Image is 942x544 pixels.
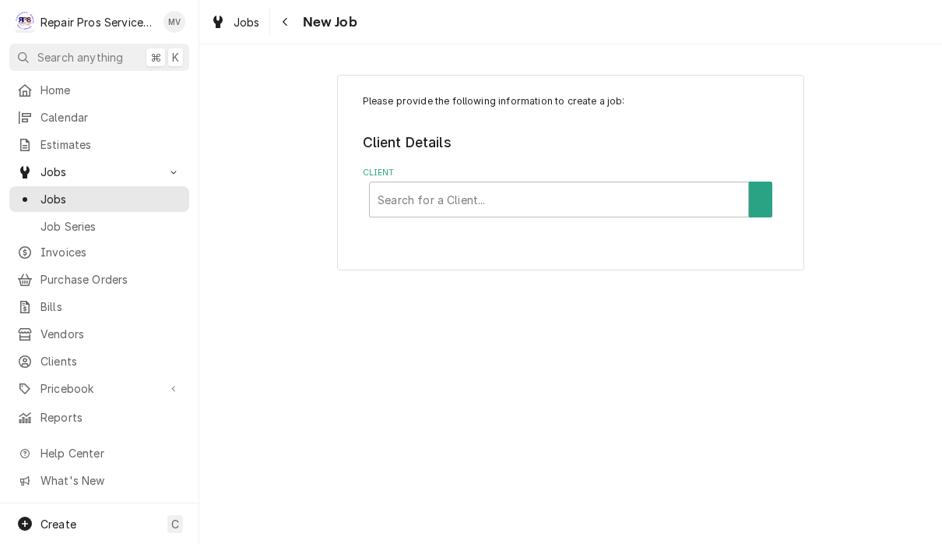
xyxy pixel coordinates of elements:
[337,75,804,270] div: Job Create/Update
[298,12,357,33] span: New Job
[40,298,181,315] span: Bills
[363,167,779,179] label: Client
[40,472,180,489] span: What's New
[9,104,189,130] a: Calendar
[40,380,158,397] span: Pricebook
[9,404,189,430] a: Reports
[9,321,189,347] a: Vendors
[40,445,180,461] span: Help Center
[9,159,189,185] a: Go to Jobs
[363,167,779,217] div: Client
[37,49,123,65] span: Search anything
[172,49,179,65] span: K
[40,82,181,98] span: Home
[150,49,161,65] span: ⌘
[9,440,189,466] a: Go to Help Center
[9,348,189,374] a: Clients
[363,94,779,108] p: Please provide the following information to create a job:
[9,239,189,265] a: Invoices
[14,11,36,33] div: Repair Pros Services Inc's Avatar
[204,9,266,35] a: Jobs
[9,294,189,320] a: Bills
[40,353,181,369] span: Clients
[40,136,181,153] span: Estimates
[363,94,779,217] div: Job Create/Update Form
[234,14,260,30] span: Jobs
[9,267,189,292] a: Purchase Orders
[163,11,185,33] div: MV
[40,14,155,30] div: Repair Pros Services Inc
[40,271,181,288] span: Purchase Orders
[363,132,779,153] legend: Client Details
[14,11,36,33] div: R
[40,244,181,260] span: Invoices
[40,109,181,125] span: Calendar
[40,409,181,426] span: Reports
[171,516,179,532] span: C
[9,214,189,239] a: Job Series
[9,44,189,71] button: Search anything⌘K
[749,182,772,217] button: Create New Client
[163,11,185,33] div: Mindy Volker's Avatar
[273,9,298,34] button: Navigate back
[40,218,181,235] span: Job Series
[9,468,189,493] a: Go to What's New
[9,132,189,157] a: Estimates
[9,376,189,401] a: Go to Pricebook
[9,186,189,212] a: Jobs
[40,164,158,180] span: Jobs
[9,77,189,103] a: Home
[40,326,181,342] span: Vendors
[40,191,181,207] span: Jobs
[40,518,76,531] span: Create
